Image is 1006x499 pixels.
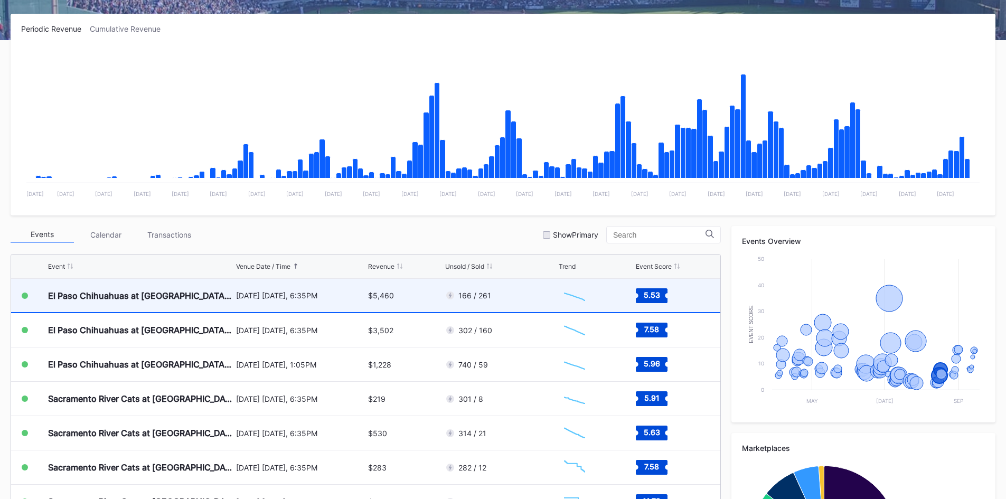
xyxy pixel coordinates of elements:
[368,262,394,270] div: Revenue
[478,191,495,197] text: [DATE]
[758,256,764,262] text: 50
[761,387,764,393] text: 0
[758,308,764,314] text: 30
[669,191,687,197] text: [DATE]
[325,191,342,197] text: [DATE]
[559,420,590,446] svg: Chart title
[937,191,954,197] text: [DATE]
[90,24,169,33] div: Cumulative Revenue
[554,191,572,197] text: [DATE]
[643,428,660,437] text: 5.63
[368,429,387,438] div: $530
[559,454,590,481] svg: Chart title
[748,305,754,343] text: Event Score
[954,398,963,404] text: Sep
[48,462,233,473] div: Sacramento River Cats at [GEOGRAPHIC_DATA] Aces
[458,360,488,369] div: 740 / 59
[593,191,610,197] text: [DATE]
[559,262,576,270] div: Trend
[368,394,386,403] div: $219
[210,191,227,197] text: [DATE]
[806,398,818,404] text: May
[236,360,366,369] div: [DATE] [DATE], 1:05PM
[742,237,985,246] div: Events Overview
[559,351,590,378] svg: Chart title
[636,262,672,270] div: Event Score
[458,463,486,472] div: 282 / 12
[899,191,916,197] text: [DATE]
[644,393,659,402] text: 5.91
[559,385,590,412] svg: Chart title
[48,325,233,335] div: El Paso Chihuahuas at [GEOGRAPHIC_DATA] Aces
[516,191,533,197] text: [DATE]
[559,283,590,309] svg: Chart title
[401,191,419,197] text: [DATE]
[48,262,65,270] div: Event
[74,227,137,243] div: Calendar
[57,191,74,197] text: [DATE]
[368,360,391,369] div: $1,228
[643,290,660,299] text: 5.53
[644,462,659,471] text: 7.58
[458,326,492,335] div: 302 / 160
[48,359,233,370] div: El Paso Chihuahuas at [GEOGRAPHIC_DATA] Aces
[439,191,457,197] text: [DATE]
[236,262,290,270] div: Venue Date / Time
[236,291,366,300] div: [DATE] [DATE], 6:35PM
[26,191,44,197] text: [DATE]
[368,463,387,472] div: $283
[21,46,985,205] svg: Chart title
[236,429,366,438] div: [DATE] [DATE], 6:35PM
[746,191,763,197] text: [DATE]
[559,317,590,343] svg: Chart title
[644,325,659,334] text: 7.58
[458,291,491,300] div: 166 / 261
[11,227,74,243] div: Events
[643,359,660,368] text: 5.96
[758,282,764,288] text: 40
[48,428,233,438] div: Sacramento River Cats at [GEOGRAPHIC_DATA] Aces
[236,326,366,335] div: [DATE] [DATE], 6:35PM
[137,227,201,243] div: Transactions
[458,429,486,438] div: 314 / 21
[631,191,648,197] text: [DATE]
[48,290,233,301] div: El Paso Chihuahuas at [GEOGRAPHIC_DATA] Aces
[742,444,985,453] div: Marketplaces
[613,231,706,239] input: Search
[445,262,484,270] div: Unsold / Sold
[236,394,366,403] div: [DATE] [DATE], 6:35PM
[860,191,878,197] text: [DATE]
[368,291,394,300] div: $5,460
[236,463,366,472] div: [DATE] [DATE], 6:35PM
[708,191,725,197] text: [DATE]
[48,393,233,404] div: Sacramento River Cats at [GEOGRAPHIC_DATA] Aces
[134,191,151,197] text: [DATE]
[742,253,985,412] svg: Chart title
[784,191,801,197] text: [DATE]
[458,394,483,403] div: 301 / 8
[368,326,393,335] div: $3,502
[822,191,840,197] text: [DATE]
[286,191,304,197] text: [DATE]
[363,191,380,197] text: [DATE]
[758,334,764,341] text: 20
[876,398,894,404] text: [DATE]
[758,360,764,366] text: 10
[248,191,266,197] text: [DATE]
[95,191,112,197] text: [DATE]
[553,230,598,239] div: Show Primary
[172,191,189,197] text: [DATE]
[21,24,90,33] div: Periodic Revenue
